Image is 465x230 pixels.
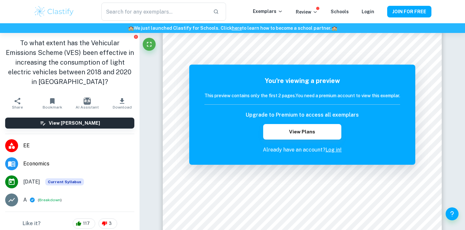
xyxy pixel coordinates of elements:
span: [DATE] [23,178,40,186]
h1: To what extent has the Vehicular Emissions Scheme (VES) been effective in increasing the consumpt... [5,38,134,87]
span: Share [12,105,23,110]
a: Log in! [325,147,342,153]
button: Help and Feedback [446,207,459,220]
div: 117 [73,218,95,229]
span: 🏫 [128,26,134,31]
button: Fullscreen [143,38,156,51]
span: 🏫 [332,26,337,31]
button: View [PERSON_NAME] [5,118,134,129]
p: Exemplars [253,8,283,15]
p: A [23,196,27,204]
span: Current Syllabus [45,178,84,185]
span: 117 [79,220,93,227]
button: Download [105,94,139,112]
h6: Like it? [23,220,41,227]
div: 3 [98,218,117,229]
button: Breakdown [39,197,60,203]
h6: View [PERSON_NAME] [49,120,100,127]
button: View Plans [263,124,341,140]
img: Clastify logo [34,5,75,18]
h6: Upgrade to Premium to access all exemplars [246,111,359,119]
img: AI Assistant [84,98,91,105]
span: Bookmark [43,105,62,110]
span: 3 [105,220,115,227]
button: JOIN FOR FREE [387,6,431,17]
input: Search for any exemplars... [101,3,208,21]
button: AI Assistant [70,94,105,112]
span: Economics [23,160,134,168]
p: Already have an account? [204,146,400,154]
div: This exemplar is based on the current syllabus. Feel free to refer to it for inspiration/ideas wh... [45,178,84,185]
span: Download [113,105,132,110]
span: EE [23,142,134,150]
p: Review [296,8,318,16]
h6: We just launched Clastify for Schools. Click to learn how to become a school partner. [1,25,464,32]
span: AI Assistant [76,105,99,110]
h6: This preview contains only the first 2 pages. You need a premium account to view this exemplar. [204,92,400,99]
a: Schools [331,9,349,14]
span: ( ) [38,197,62,203]
a: Login [362,9,374,14]
button: Report issue [133,34,138,39]
button: Bookmark [35,94,70,112]
a: here [232,26,242,31]
h5: You're viewing a preview [204,76,400,86]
